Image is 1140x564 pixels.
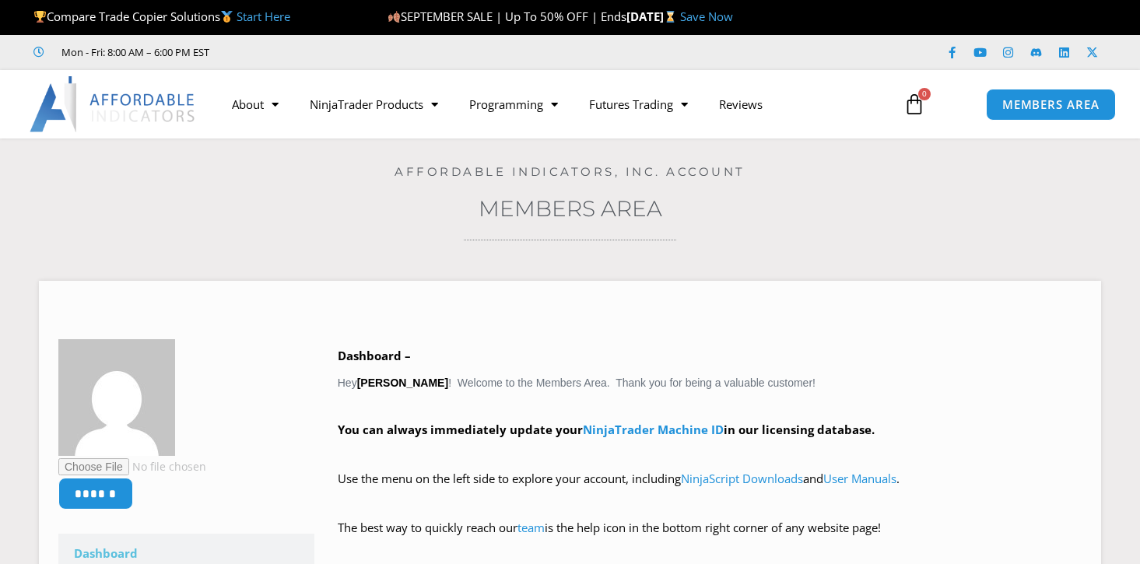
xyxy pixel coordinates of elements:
[823,471,896,486] a: User Manuals
[338,517,1082,561] p: The best way to quickly reach our is the help icon in the bottom right corner of any website page!
[583,422,724,437] a: NinjaTrader Machine ID
[918,88,931,100] span: 0
[388,11,400,23] img: 🍂
[33,9,290,24] span: Compare Trade Copier Solutions
[986,89,1116,121] a: MEMBERS AREA
[216,86,889,122] nav: Menu
[681,471,803,486] a: NinjaScript Downloads
[216,86,294,122] a: About
[34,11,46,23] img: 🏆
[338,422,875,437] strong: You can always immediately update your in our licensing database.
[58,339,175,456] img: 9f0ebff286a2e2de9b33cb4be6e2e333e04fd9e5039a711c988e34a314182be8
[388,9,626,24] span: SEPTEMBER SALE | Up To 50% OFF | Ends
[338,345,1082,561] div: Hey ! Welcome to the Members Area. Thank you for being a valuable customer!
[58,43,209,61] span: Mon - Fri: 8:00 AM – 6:00 PM EST
[703,86,778,122] a: Reviews
[665,11,676,23] img: ⌛
[338,348,411,363] b: Dashboard –
[237,9,290,24] a: Start Here
[221,11,233,23] img: 🥇
[294,86,454,122] a: NinjaTrader Products
[479,195,662,222] a: Members Area
[357,377,448,389] strong: [PERSON_NAME]
[338,468,1082,512] p: Use the menu on the left side to explore your account, including and .
[880,82,949,127] a: 0
[1002,99,1100,110] span: MEMBERS AREA
[574,86,703,122] a: Futures Trading
[231,44,465,60] iframe: Customer reviews powered by Trustpilot
[517,520,545,535] a: team
[454,86,574,122] a: Programming
[680,9,733,24] a: Save Now
[395,164,745,179] a: Affordable Indicators, Inc. Account
[30,76,197,132] img: LogoAI | Affordable Indicators – NinjaTrader
[626,9,680,24] strong: [DATE]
